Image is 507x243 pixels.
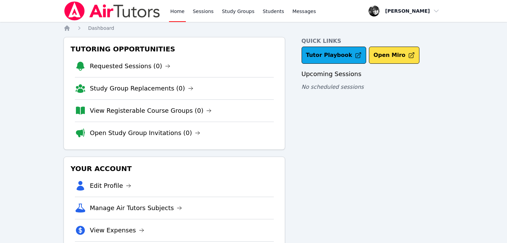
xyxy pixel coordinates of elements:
[302,84,364,90] span: No scheduled sessions
[302,69,444,79] h3: Upcoming Sessions
[90,128,201,138] a: Open Study Group Invitations (0)
[88,25,114,32] a: Dashboard
[292,8,316,15] span: Messages
[90,61,171,71] a: Requested Sessions (0)
[69,43,279,55] h3: Tutoring Opportunities
[302,47,367,64] a: Tutor Playbook
[369,47,419,64] button: Open Miro
[90,203,182,213] a: Manage Air Tutors Subjects
[90,84,193,93] a: Study Group Replacements (0)
[302,37,444,45] h4: Quick Links
[64,1,161,21] img: Air Tutors
[88,25,114,31] span: Dashboard
[69,162,279,175] h3: Your Account
[90,181,132,191] a: Edit Profile
[90,226,144,235] a: View Expenses
[64,25,444,32] nav: Breadcrumb
[90,106,212,116] a: View Registerable Course Groups (0)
